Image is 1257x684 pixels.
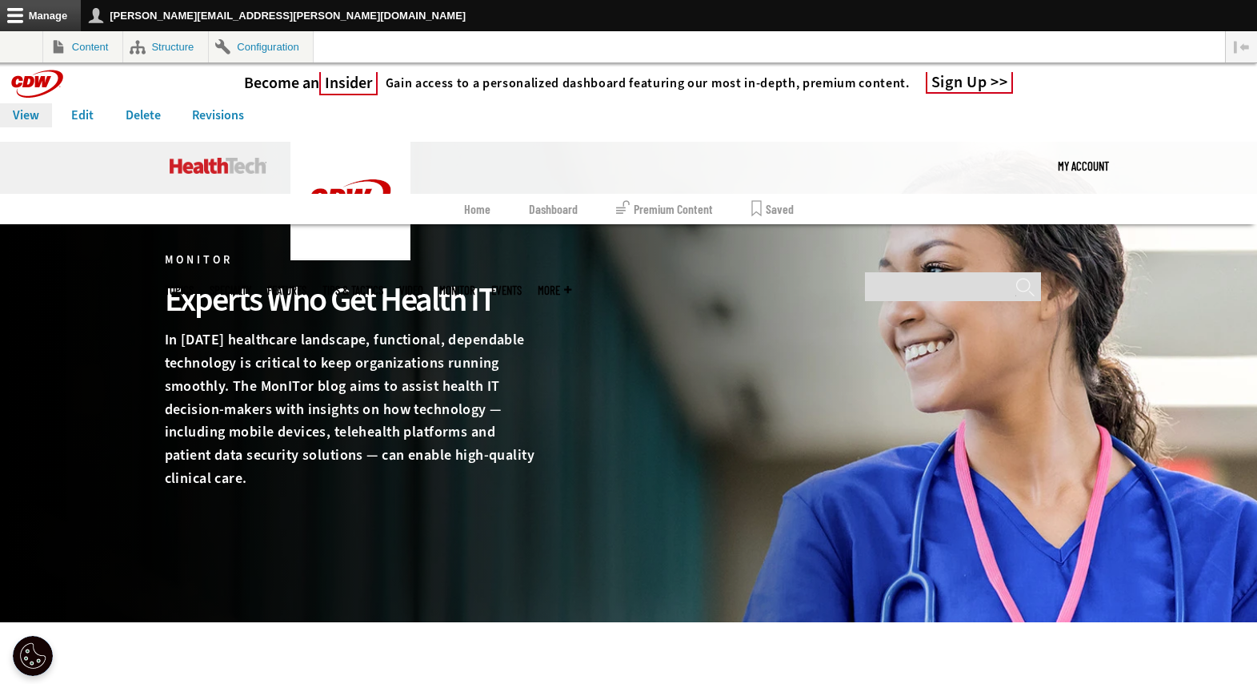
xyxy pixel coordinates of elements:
[1226,31,1257,62] button: Vertical orientation
[386,75,910,91] h4: Gain access to a personalized dashboard featuring our most in-depth, premium content.
[616,194,713,224] a: Premium Content
[926,72,1014,94] a: Sign Up
[244,73,378,93] a: Become anInsider
[165,278,536,321] div: Experts Who Get Health IT
[13,636,53,676] button: Open Preferences
[267,284,306,296] a: Features
[165,328,536,490] p: In [DATE] healthcare landscape, functional, dependable technology is critical to keep organizatio...
[1058,142,1109,190] a: My Account
[290,142,410,260] img: Home
[378,75,910,91] a: Gain access to a personalized dashboard featuring our most in-depth, premium content.
[751,194,794,224] a: Saved
[464,194,490,224] a: Home
[322,284,383,296] a: Tips & Tactics
[179,103,257,127] a: Revisions
[538,284,571,296] span: More
[529,194,578,224] a: Dashboard
[58,103,106,127] a: Edit
[1058,142,1109,190] div: User menu
[319,72,378,95] span: Insider
[244,73,378,93] h3: Become an
[165,284,194,296] span: Topics
[13,636,53,676] div: Cookie Settings
[43,31,122,62] a: Content
[290,247,410,264] a: CDW
[113,103,174,127] a: Delete
[491,284,522,296] a: Events
[210,284,251,296] span: Specialty
[439,284,475,296] a: MonITor
[209,31,313,62] a: Configuration
[123,31,208,62] a: Structure
[399,284,423,296] a: Video
[170,158,266,174] img: Home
